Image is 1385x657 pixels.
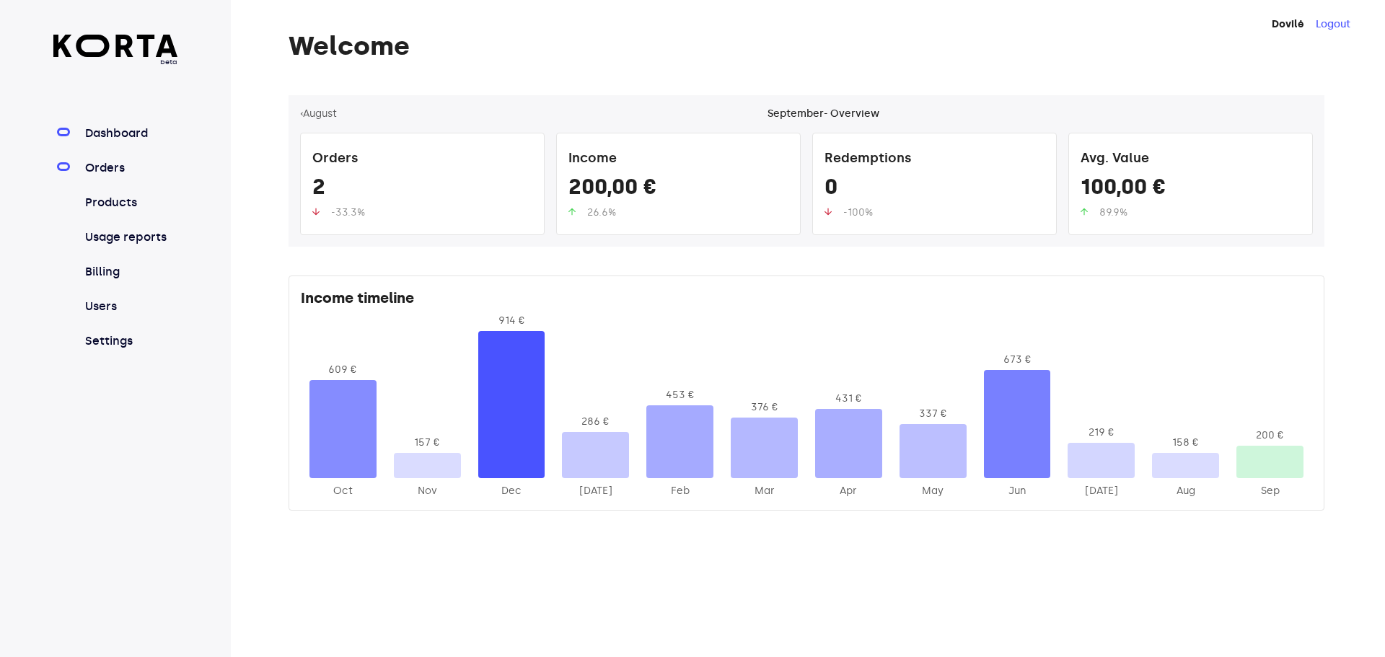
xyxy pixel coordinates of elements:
[312,208,320,216] img: up
[768,107,879,121] div: September - Overview
[815,392,882,406] div: 431 €
[646,388,713,402] div: 453 €
[1081,174,1301,206] div: 100,00 €
[1236,428,1303,443] div: 200 €
[82,298,178,315] a: Users
[1068,425,1135,440] div: 219 €
[984,484,1051,498] div: 2025-Jun
[562,415,629,429] div: 286 €
[731,484,798,498] div: 2025-Mar
[331,206,365,219] span: -33.3%
[289,32,1324,61] h1: Welcome
[82,229,178,246] a: Usage reports
[309,484,377,498] div: 2024-Oct
[568,208,576,216] img: up
[478,484,545,498] div: 2024-Dec
[82,263,178,281] a: Billing
[82,159,178,177] a: Orders
[53,35,178,67] a: beta
[825,174,1045,206] div: 0
[1236,484,1303,498] div: 2025-Sep
[568,145,788,174] div: Income
[1272,18,1304,30] strong: Dovilė
[82,332,178,350] a: Settings
[1081,145,1301,174] div: Avg. Value
[587,206,616,219] span: 26.6%
[82,194,178,211] a: Products
[646,484,713,498] div: 2025-Feb
[562,484,629,498] div: 2025-Jan
[1099,206,1127,219] span: 89.9%
[53,35,178,57] img: Korta
[1152,436,1219,450] div: 158 €
[82,125,178,142] a: Dashboard
[825,208,832,216] img: up
[1081,208,1088,216] img: up
[1152,484,1219,498] div: 2025-Aug
[1316,17,1350,32] button: Logout
[312,145,532,174] div: Orders
[309,363,377,377] div: 609 €
[984,353,1051,367] div: 673 €
[900,407,967,421] div: 337 €
[568,174,788,206] div: 200,00 €
[900,484,967,498] div: 2025-May
[312,174,532,206] div: 2
[815,484,882,498] div: 2025-Apr
[1068,484,1135,498] div: 2025-Jul
[300,107,337,121] button: ‹August
[478,314,545,328] div: 914 €
[301,288,1312,314] div: Income timeline
[731,400,798,415] div: 376 €
[825,145,1045,174] div: Redemptions
[394,484,461,498] div: 2024-Nov
[53,57,178,67] span: beta
[843,206,873,219] span: -100%
[394,436,461,450] div: 157 €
